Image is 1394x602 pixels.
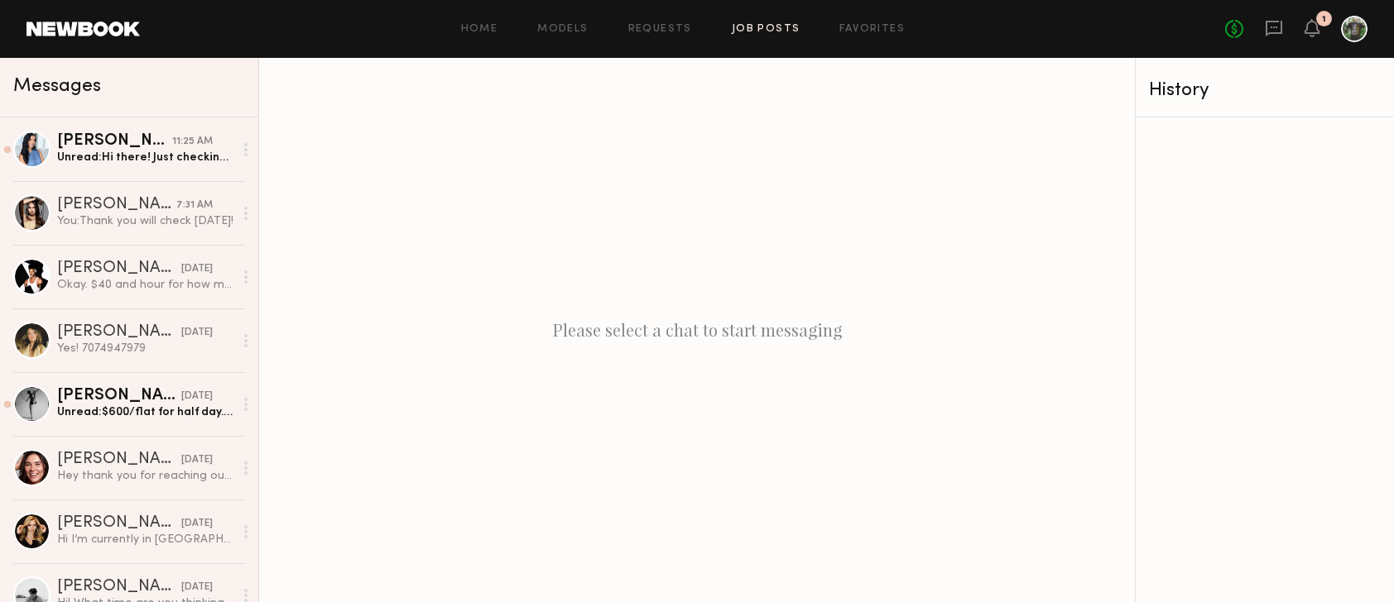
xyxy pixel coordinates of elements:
[57,388,181,404] div: [PERSON_NAME]
[57,468,233,484] div: Hey thank you for reaching out!! Would love to shoot with you for your next upcoming shoot!!
[57,260,181,277] div: [PERSON_NAME]
[181,580,213,595] div: [DATE]
[57,515,181,532] div: [PERSON_NAME]
[57,404,233,420] div: Unread: $600/flat for half day. What day(s) are you looking to shoot?
[181,452,213,468] div: [DATE]
[181,325,213,341] div: [DATE]
[57,277,233,293] div: Okay. $40 and hour for how many hours? Well, could you let me know what day since I’m not sure wh...
[181,261,213,277] div: [DATE]
[181,516,213,532] div: [DATE]
[1322,15,1326,24] div: 1
[461,24,498,35] a: Home
[181,389,213,404] div: [DATE]
[57,451,181,468] div: [PERSON_NAME]
[732,24,800,35] a: Job Posts
[176,198,213,213] div: 7:31 AM
[259,58,1135,602] div: Please select a chat to start messaging
[57,150,233,165] div: Unread: Hi there! Just checking to see if you would still like me to shoot with you? I would love...
[13,77,101,96] span: Messages
[57,341,233,356] div: Yes! 7074947979
[57,197,176,213] div: [PERSON_NAME]
[628,24,692,35] a: Requests
[1149,81,1381,100] div: History
[172,134,213,150] div: 11:25 AM
[537,24,588,35] a: Models
[57,133,172,150] div: [PERSON_NAME]
[57,213,233,229] div: You: Thank you will check [DATE]!
[839,24,905,35] a: Favorites
[57,579,181,595] div: [PERSON_NAME]
[57,532,233,547] div: Hi I’m currently in [GEOGRAPHIC_DATA] until the 25th
[57,324,181,341] div: [PERSON_NAME]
